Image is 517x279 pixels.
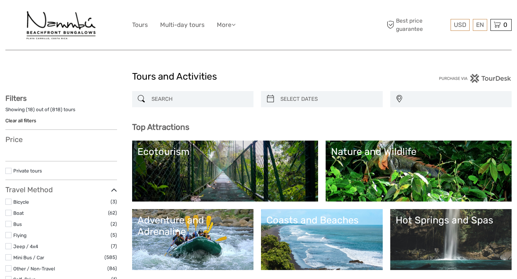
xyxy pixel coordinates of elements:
[111,242,117,250] span: (7)
[13,210,24,216] a: Boat
[28,106,33,113] label: 18
[13,266,55,271] a: Other / Non-Travel
[104,253,117,261] span: (585)
[24,5,98,44] img: Hotel Nammbú
[396,214,507,226] div: Hot Springs and Spas
[266,214,377,265] a: Coasts and Beaches
[108,209,117,217] span: (62)
[331,146,506,196] a: Nature and Wildlife
[160,20,205,30] a: Multi-day tours
[5,185,117,194] h3: Travel Method
[385,17,449,33] span: Best price guarantee
[5,106,117,117] div: Showing ( ) out of ( ) tours
[396,214,507,265] a: Hot Springs and Spas
[132,71,385,82] h1: Tours and Activities
[138,146,313,196] a: Ecotourism
[138,214,248,238] div: Adventure and Adrenaline
[149,93,250,105] input: SEARCH
[13,243,38,249] a: Jeep / 4x4
[5,118,36,123] a: Clear all filters
[454,21,466,28] span: USD
[266,214,377,226] div: Coasts and Beaches
[132,20,148,30] a: Tours
[13,232,27,238] a: Flying
[111,198,117,206] span: (3)
[111,231,117,239] span: (5)
[138,214,248,265] a: Adventure and Adrenaline
[138,146,313,157] div: Ecotourism
[52,106,61,113] label: 818
[5,94,27,103] strong: Filters
[473,19,487,31] div: EN
[331,146,506,157] div: Nature and Wildlife
[278,93,379,105] input: SELECT DATES
[439,74,512,83] img: PurchaseViaTourDesk.png
[13,255,44,260] a: Mini Bus / Car
[13,199,29,205] a: Bicycle
[502,21,508,28] span: 0
[217,20,236,30] a: More
[5,135,117,144] h3: Price
[107,264,117,273] span: (86)
[13,221,22,227] a: Bus
[111,220,117,228] span: (2)
[132,122,189,132] b: Top Attractions
[13,168,42,174] a: Private tours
